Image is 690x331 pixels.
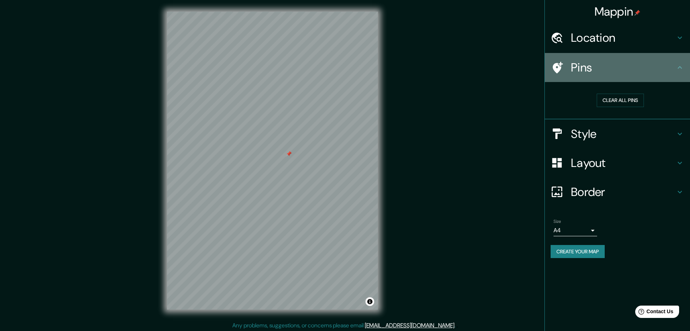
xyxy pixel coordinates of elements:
[366,297,374,306] button: Toggle attribution
[545,148,690,177] div: Layout
[595,4,641,19] h4: Mappin
[597,94,644,107] button: Clear all pins
[232,321,456,330] p: Any problems, suggestions, or concerns please email .
[545,119,690,148] div: Style
[634,10,640,16] img: pin-icon.png
[571,185,675,199] h4: Border
[457,321,458,330] div: .
[625,303,682,323] iframe: Help widget launcher
[545,177,690,207] div: Border
[571,156,675,170] h4: Layout
[545,23,690,52] div: Location
[456,321,457,330] div: .
[571,127,675,141] h4: Style
[571,60,675,75] h4: Pins
[571,30,675,45] h4: Location
[554,225,597,236] div: A4
[167,12,378,310] canvas: Map
[551,245,605,258] button: Create your map
[365,322,454,329] a: [EMAIL_ADDRESS][DOMAIN_NAME]
[545,53,690,82] div: Pins
[554,218,561,224] label: Size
